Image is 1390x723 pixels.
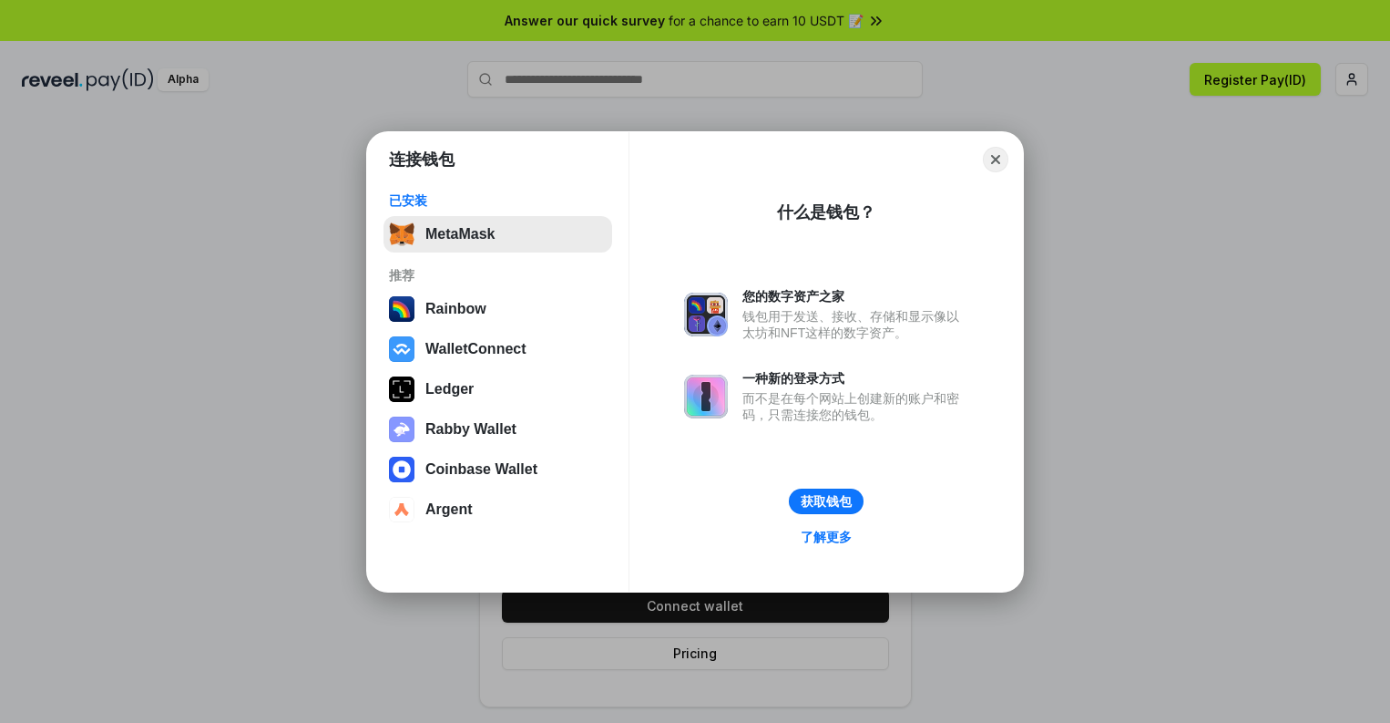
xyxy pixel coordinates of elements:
div: Argent [425,501,473,518]
div: MetaMask [425,226,495,243]
div: 已安装 [389,192,607,209]
div: WalletConnect [425,341,526,357]
div: Ledger [425,381,474,398]
button: Ledger [383,371,612,408]
a: 了解更多 [790,525,863,549]
div: 获取钱包 [801,493,852,510]
img: svg+xml,%3Csvg%20xmlns%3D%22http%3A%2F%2Fwww.w3.org%2F2000%2Fsvg%22%20fill%3D%22none%22%20viewBox... [684,375,728,418]
div: Rabby Wallet [425,421,516,438]
button: MetaMask [383,216,612,253]
button: Coinbase Wallet [383,451,612,488]
img: svg+xml,%3Csvg%20width%3D%2228%22%20height%3D%2228%22%20viewBox%3D%220%200%2028%2028%22%20fill%3D... [389,457,414,482]
div: 您的数字资产之家 [742,288,968,305]
button: Rabby Wallet [383,411,612,448]
img: svg+xml,%3Csvg%20width%3D%2228%22%20height%3D%2228%22%20viewBox%3D%220%200%2028%2028%22%20fill%3D... [389,336,414,362]
img: svg+xml,%3Csvg%20width%3D%22120%22%20height%3D%22120%22%20viewBox%3D%220%200%20120%20120%22%20fil... [389,296,414,322]
div: 钱包用于发送、接收、存储和显示像以太坊和NFT这样的数字资产。 [742,308,968,341]
div: Coinbase Wallet [425,461,537,478]
div: 什么是钱包？ [777,201,875,223]
button: Argent [383,491,612,528]
div: 了解更多 [801,529,852,545]
img: svg+xml,%3Csvg%20xmlns%3D%22http%3A%2F%2Fwww.w3.org%2F2000%2Fsvg%22%20fill%3D%22none%22%20viewBox... [684,293,728,336]
div: 推荐 [389,267,607,284]
img: svg+xml,%3Csvg%20fill%3D%22none%22%20height%3D%2233%22%20viewBox%3D%220%200%2035%2033%22%20width%... [389,222,414,247]
img: svg+xml,%3Csvg%20xmlns%3D%22http%3A%2F%2Fwww.w3.org%2F2000%2Fsvg%22%20width%3D%2228%22%20height%3... [389,377,414,402]
img: svg+xml,%3Csvg%20xmlns%3D%22http%3A%2F%2Fwww.w3.org%2F2000%2Fsvg%22%20fill%3D%22none%22%20viewBox... [389,417,414,442]
button: WalletConnect [383,331,612,367]
div: 一种新的登录方式 [742,370,968,387]
button: 获取钱包 [789,489,864,514]
button: Rainbow [383,291,612,327]
div: 而不是在每个网站上创建新的账户和密码，只需连接您的钱包。 [742,390,968,423]
button: Close [983,147,1008,172]
img: svg+xml,%3Csvg%20width%3D%2228%22%20height%3D%2228%22%20viewBox%3D%220%200%2028%2028%22%20fill%3D... [389,497,414,522]
div: Rainbow [425,301,486,317]
h1: 连接钱包 [389,149,455,170]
